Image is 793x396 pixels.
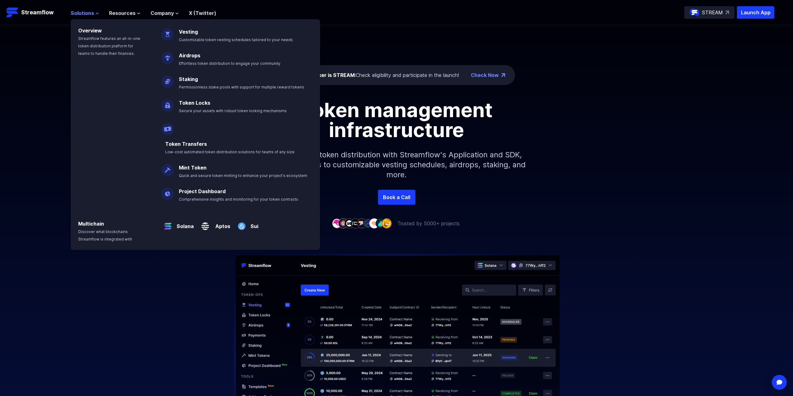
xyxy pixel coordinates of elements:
img: company-3 [344,218,354,228]
img: top-right-arrow.svg [725,11,729,14]
img: company-6 [363,218,373,228]
img: streamflow-logo-circle.png [690,7,700,17]
a: Streamflow [6,6,64,19]
a: STREAM [684,6,734,19]
img: top-right-arrow.png [501,73,505,77]
div: Check eligibility and participate in the launch! [301,71,459,79]
a: Solana [174,217,194,230]
img: Payroll [161,118,174,135]
img: Streamflow Logo [6,6,19,19]
a: X (Twitter) [189,10,216,16]
img: Sui [235,215,248,232]
button: Launch App [737,6,774,19]
img: Mint Token [161,159,174,176]
button: Company [150,9,179,17]
span: Discover what blockchains Streamflow is integrated with [78,229,132,241]
span: Customizable token vesting schedules tailored to your needs [179,37,293,42]
h1: Token management infrastructure [256,100,537,140]
a: Token Transfers [165,141,207,147]
img: company-8 [375,218,385,228]
span: Resources [109,9,136,17]
span: Streamflow features an all-in-one token distribution platform for teams to handle their finances. [78,36,140,56]
img: Token Locks [161,94,174,112]
a: Mint Token [179,165,207,171]
a: Check Now [471,71,499,79]
p: Simplify your token distribution with Streamflow's Application and SDK, offering access to custom... [263,140,531,190]
span: The ticker is STREAM: [301,72,356,78]
span: Secure your assets with robust token locking mechanisms [179,108,287,113]
a: Vesting [179,29,198,35]
img: company-9 [382,218,392,228]
span: Solutions [71,9,94,17]
img: Aptos [199,215,212,232]
a: Sui [248,217,258,230]
img: company-2 [338,218,348,228]
a: Book a Call [378,190,415,205]
img: company-4 [351,218,361,228]
p: STREAM [702,9,723,16]
span: Low-cost automated token distribution solutions for teams of any size [165,150,294,154]
img: Solana [161,215,174,232]
button: Solutions [71,9,99,17]
a: Aptos [212,217,230,230]
span: Permissionless stake pools with support for multiple reward tokens [179,85,304,89]
a: Project Dashboard [179,188,226,194]
a: Staking [179,76,198,82]
a: Overview [78,27,102,34]
img: Airdrops [161,47,174,64]
p: Streamflow [21,8,54,17]
img: company-7 [369,218,379,228]
span: Quick and secure token minting to enhance your project's ecosystem [179,173,307,178]
span: Comprehensive insights and monitoring for your token contracts [179,197,298,202]
img: company-5 [357,218,367,228]
span: Effortless token distribution to engage your community [179,61,280,66]
a: Token Locks [179,100,210,106]
img: Vesting [161,23,174,41]
a: Multichain [78,221,104,227]
div: Open Intercom Messenger [772,375,787,390]
img: Project Dashboard [161,183,174,200]
span: Company [150,9,174,17]
a: Airdrops [179,52,200,59]
button: Resources [109,9,141,17]
p: Trusted by 5000+ projects [397,220,460,227]
img: Staking [161,70,174,88]
img: company-1 [332,218,342,228]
